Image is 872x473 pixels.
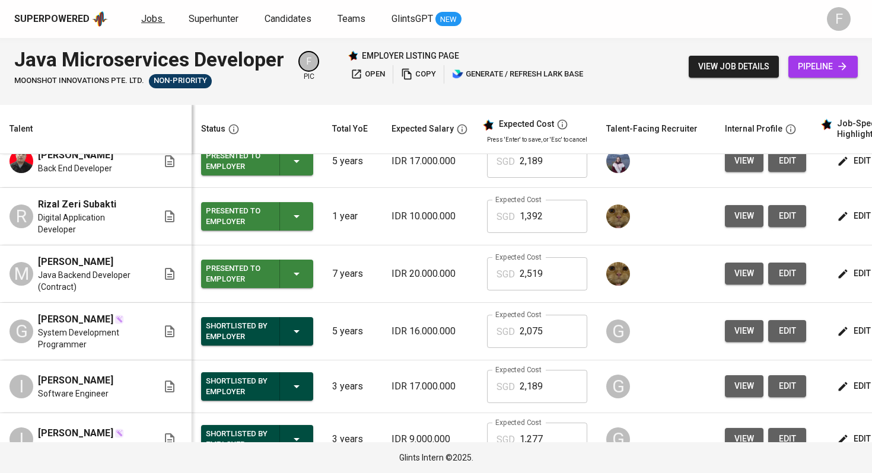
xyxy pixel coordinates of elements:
button: view [725,375,763,397]
span: edit [839,266,871,281]
div: G [606,375,630,398]
span: view [734,379,754,394]
div: F [827,7,851,31]
img: Irvan Syah [9,149,33,173]
img: ec6c0910-f960-4a00-a8f8-c5744e41279e.jpg [606,262,630,286]
p: employer listing page [362,50,459,62]
span: NEW [435,14,462,25]
img: app logo [92,10,108,28]
span: edit [778,379,797,394]
div: pic [298,51,319,82]
button: view job details [689,56,779,78]
div: Status [201,122,225,136]
span: Software Engineer [38,440,109,452]
a: pipeline [788,56,858,78]
button: view [725,150,763,172]
p: SGD [497,380,515,394]
span: GlintsGPT [392,13,433,24]
span: edit [778,154,797,168]
button: edit [768,150,806,172]
p: 3 years [332,432,373,446]
p: IDR 9.000.000 [392,432,468,446]
button: Shortlisted by Employer [201,425,313,453]
div: G [9,319,33,343]
div: R [9,204,33,228]
img: lark [452,68,464,80]
button: edit [768,205,806,227]
img: magic_wand.svg [114,429,124,438]
div: F [298,51,319,72]
button: Shortlisted by Employer [201,372,313,401]
span: view job details [698,59,769,74]
span: System Development Programmer [38,327,144,350]
span: [PERSON_NAME] [38,312,113,327]
p: IDR 10.000.000 [392,209,468,223]
span: edit [839,432,871,446]
button: Presented to Employer [201,202,313,231]
span: Digital Application Developer [38,212,144,235]
img: christine.raharja@glints.com [606,149,630,173]
div: M [9,262,33,286]
span: edit [778,324,797,338]
div: Expected Cost [499,119,554,130]
span: edit [839,324,871,338]
span: Non-Priority [149,75,212,87]
a: Jobs [141,12,165,27]
button: Presented to Employer [201,147,313,175]
span: edit [839,154,871,168]
span: edit [839,379,871,394]
span: view [734,324,754,338]
span: edit [839,209,871,223]
span: [PERSON_NAME] [38,373,113,388]
a: edit [768,320,806,342]
a: edit [768,428,806,450]
p: SGD [497,267,515,282]
div: I [9,427,33,451]
span: [PERSON_NAME] [38,255,113,269]
button: edit [768,263,806,285]
div: Superpowered [14,12,90,26]
span: Java Backend Developer (Contract) [38,269,144,293]
div: Presented to Employer [206,261,270,287]
p: SGD [497,433,515,447]
div: Java Microservices Developer [14,45,284,74]
button: view [725,205,763,227]
div: Hiring on Hold [149,74,212,88]
div: Talent [9,122,33,136]
span: copy [401,68,436,81]
p: 5 years [332,324,373,338]
div: Talent-Facing Recruiter [606,122,698,136]
img: glints_star.svg [820,119,832,130]
p: IDR 16.000.000 [392,324,468,338]
p: Press 'Enter' to save, or 'Esc' to cancel [487,135,587,144]
div: Shortlisted by Employer [206,318,270,344]
a: Superhunter [189,12,241,27]
a: Superpoweredapp logo [14,10,108,28]
p: 7 years [332,267,373,281]
div: Total YoE [332,122,368,136]
span: [PERSON_NAME] [38,426,113,440]
p: SGD [497,155,515,169]
p: IDR 17.000.000 [392,379,468,394]
p: IDR 17.000.000 [392,154,468,168]
span: pipeline [798,59,848,74]
button: copy [398,65,439,84]
span: [PERSON_NAME] [38,148,113,162]
span: generate / refresh lark base [452,68,583,81]
p: 1 year [332,209,373,223]
a: Candidates [265,12,314,27]
p: SGD [497,210,515,224]
div: Internal Profile [725,122,782,136]
span: Rizal Zeri Subakti [38,197,116,212]
div: Shortlisted by Employer [206,426,270,452]
span: view [734,432,754,446]
span: Teams [338,13,365,24]
button: edit [768,375,806,397]
div: Presented to Employer [206,148,270,174]
a: Teams [338,12,368,27]
span: view [734,266,754,281]
span: Jobs [141,13,163,24]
